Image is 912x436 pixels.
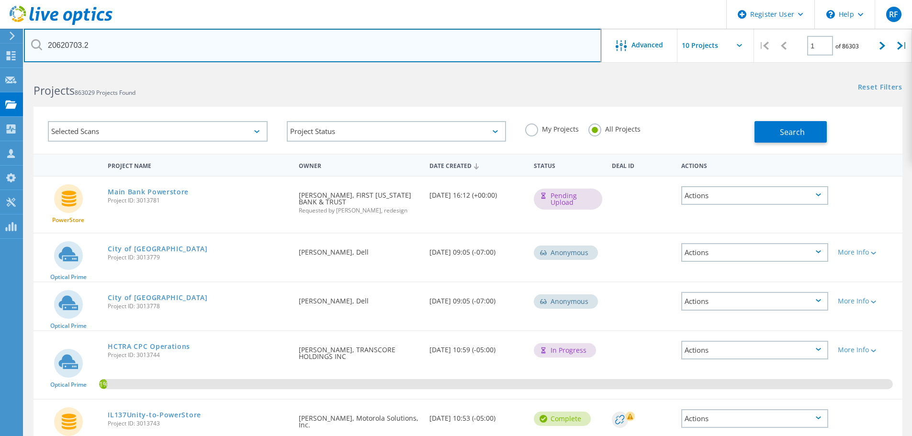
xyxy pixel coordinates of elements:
label: My Projects [525,123,579,133]
a: HCTRA CPC Operations [108,343,190,350]
span: Search [780,127,805,137]
a: City of [GEOGRAPHIC_DATA] [108,246,208,252]
span: Project ID: 3013779 [108,255,289,260]
div: [PERSON_NAME], Dell [294,282,424,314]
div: Selected Scans [48,121,268,142]
a: Live Optics Dashboard [10,20,113,27]
div: [DATE] 16:12 (+00:00) [425,177,529,208]
div: | [754,29,774,63]
div: [DATE] 09:05 (-07:00) [425,234,529,265]
input: Search projects by name, owner, ID, company, etc [24,29,601,62]
label: All Projects [588,123,641,133]
span: Optical Prime [50,274,87,280]
div: Date Created [425,156,529,174]
div: [DATE] 09:05 (-07:00) [425,282,529,314]
a: City of [GEOGRAPHIC_DATA] [108,294,208,301]
div: Project Status [287,121,507,142]
div: Actions [676,156,833,174]
a: IL137Unity-to-PowerStore [108,412,201,418]
div: More Info [838,347,898,353]
div: | [892,29,912,63]
div: Status [529,156,607,174]
div: Actions [681,243,828,262]
div: Project Name [103,156,294,174]
span: Advanced [631,42,663,48]
div: Actions [681,292,828,311]
span: Optical Prime [50,323,87,329]
span: 863029 Projects Found [75,89,135,97]
div: Actions [681,341,828,359]
span: Project ID: 3013744 [108,352,289,358]
span: Project ID: 3013743 [108,421,289,426]
span: PowerStore [52,217,84,223]
span: Project ID: 3013781 [108,198,289,203]
span: Project ID: 3013778 [108,303,289,309]
span: of 86303 [835,42,859,50]
div: More Info [838,249,898,256]
div: Anonymous [534,246,598,260]
div: Actions [681,186,828,205]
div: Actions [681,409,828,428]
div: [PERSON_NAME], Dell [294,234,424,265]
div: Deal Id [607,156,676,174]
b: Projects [34,83,75,98]
a: Reset Filters [858,84,902,92]
div: Complete [534,412,591,426]
span: Requested by [PERSON_NAME], redesign [299,208,419,213]
div: More Info [838,298,898,304]
a: Main Bank Powerstore [108,189,189,195]
div: [PERSON_NAME], TRANSCORE HOLDINGS INC [294,331,424,369]
div: [DATE] 10:59 (-05:00) [425,331,529,363]
span: 1% [99,379,107,388]
div: Owner [294,156,424,174]
div: [PERSON_NAME], FIRST [US_STATE] BANK & TRUST [294,177,424,223]
button: Search [754,121,827,143]
div: Pending Upload [534,189,602,210]
div: [DATE] 10:53 (-05:00) [425,400,529,431]
div: Anonymous [534,294,598,309]
span: RF [889,11,898,18]
div: In Progress [534,343,596,358]
span: Optical Prime [50,382,87,388]
svg: \n [826,10,835,19]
